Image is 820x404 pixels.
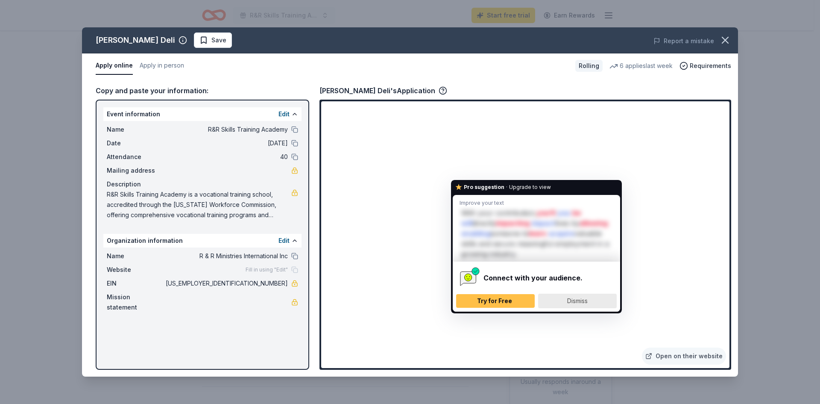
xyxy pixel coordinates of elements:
[107,189,291,220] span: R&R Skills Training Academy is a vocational training school, accredited through the [US_STATE] Wo...
[679,61,731,71] button: Requirements
[642,348,726,365] a: Open on their website
[107,251,164,261] span: Name
[96,33,175,47] div: [PERSON_NAME] Deli
[107,265,164,275] span: Website
[107,138,164,148] span: Date
[164,138,288,148] span: [DATE]
[278,109,290,119] button: Edit
[103,107,302,121] div: Event information
[107,124,164,135] span: Name
[107,292,164,313] span: Mission statement
[107,152,164,162] span: Attendance
[164,124,288,135] span: R&R Skills Training Academy
[575,60,603,72] div: Rolling
[194,32,232,48] button: Save
[653,36,714,46] button: Report a mistake
[107,278,164,289] span: EIN
[164,152,288,162] span: 40
[107,179,298,189] div: Description
[164,251,288,261] span: R & R Ministries International Inc
[107,165,164,176] span: Mailing address
[211,35,226,45] span: Save
[319,85,447,96] div: [PERSON_NAME] Deli's Application
[164,278,288,289] span: [US_EMPLOYER_IDENTIFICATION_NUMBER]
[278,236,290,246] button: Edit
[140,57,184,75] button: Apply in person
[103,234,302,248] div: Organization information
[246,266,288,273] span: Fill in using "Edit"
[96,57,133,75] button: Apply online
[690,61,731,71] span: Requirements
[96,85,309,96] div: Copy and paste your information:
[321,101,729,368] iframe: To enrich screen reader interactions, please activate Accessibility in Grammarly extension settings
[609,61,673,71] div: 6 applies last week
